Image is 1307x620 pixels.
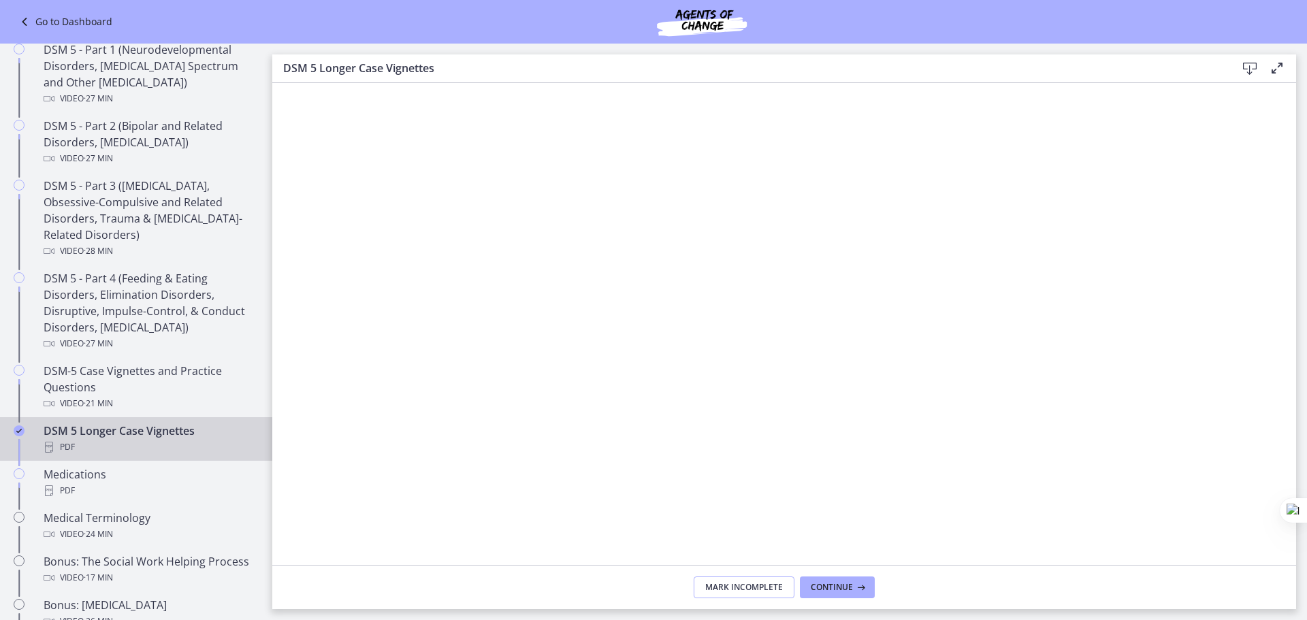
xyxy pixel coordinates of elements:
div: DSM 5 Longer Case Vignettes [44,423,256,455]
i: Completed [14,425,25,436]
img: Agents of Change [620,5,784,38]
span: · 27 min [84,336,113,352]
div: Video [44,150,256,167]
span: Continue [811,582,853,593]
div: Bonus: The Social Work Helping Process [44,553,256,586]
span: · 24 min [84,526,113,542]
div: Video [44,243,256,259]
span: · 27 min [84,150,113,167]
div: Video [44,526,256,542]
div: Video [44,570,256,586]
div: DSM 5 - Part 3 ([MEDICAL_DATA], Obsessive-Compulsive and Related Disorders, Trauma & [MEDICAL_DAT... [44,178,256,259]
div: DSM 5 - Part 2 (Bipolar and Related Disorders, [MEDICAL_DATA]) [44,118,256,167]
span: · 28 min [84,243,113,259]
span: · 27 min [84,91,113,107]
span: Mark Incomplete [705,582,783,593]
div: DSM 5 - Part 1 (Neurodevelopmental Disorders, [MEDICAL_DATA] Spectrum and Other [MEDICAL_DATA]) [44,42,256,107]
a: Go to Dashboard [16,14,112,30]
iframe: To enrich screen reader interactions, please activate Accessibility in Grammarly extension settings [272,83,1296,565]
div: Video [44,91,256,107]
div: Medications [44,466,256,499]
div: Video [44,336,256,352]
span: · 17 min [84,570,113,586]
div: DSM 5 - Part 4 (Feeding & Eating Disorders, Elimination Disorders, Disruptive, Impulse-Control, &... [44,270,256,352]
div: PDF [44,483,256,499]
button: Continue [800,576,875,598]
div: Video [44,395,256,412]
div: DSM-5 Case Vignettes and Practice Questions [44,363,256,412]
div: PDF [44,439,256,455]
button: Mark Incomplete [694,576,794,598]
h3: DSM 5 Longer Case Vignettes [283,60,1214,76]
div: Medical Terminology [44,510,256,542]
span: · 21 min [84,395,113,412]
